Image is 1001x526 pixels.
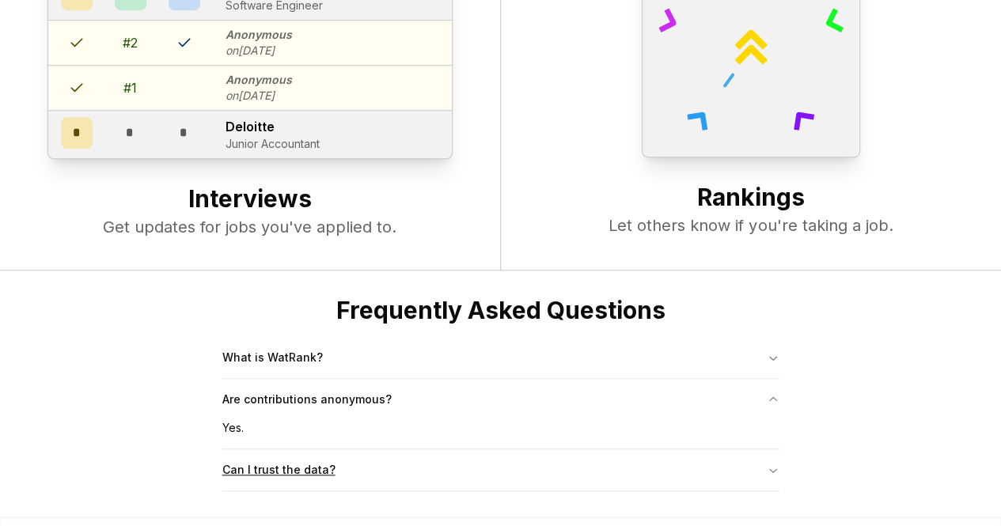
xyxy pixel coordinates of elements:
[32,216,468,238] p: Get updates for jobs you've applied to.
[533,214,970,237] p: Let others know if you're taking a job.
[222,296,779,324] h2: Frequently Asked Questions
[123,78,137,97] div: # 1
[222,379,779,420] button: Are contributions anonymous?
[222,449,779,490] button: Can I trust the data?
[226,43,292,59] p: on [DATE]
[226,27,292,43] p: Anonymous
[226,72,292,88] p: Anonymous
[533,183,970,214] h2: Rankings
[222,337,779,378] button: What is WatRank?
[222,420,779,448] div: Yes.
[226,117,320,136] p: Deloitte
[226,136,320,152] p: Junior Accountant
[123,33,138,52] div: # 2
[222,420,779,448] div: Are contributions anonymous?
[32,184,468,216] h2: Interviews
[226,88,292,104] p: on [DATE]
